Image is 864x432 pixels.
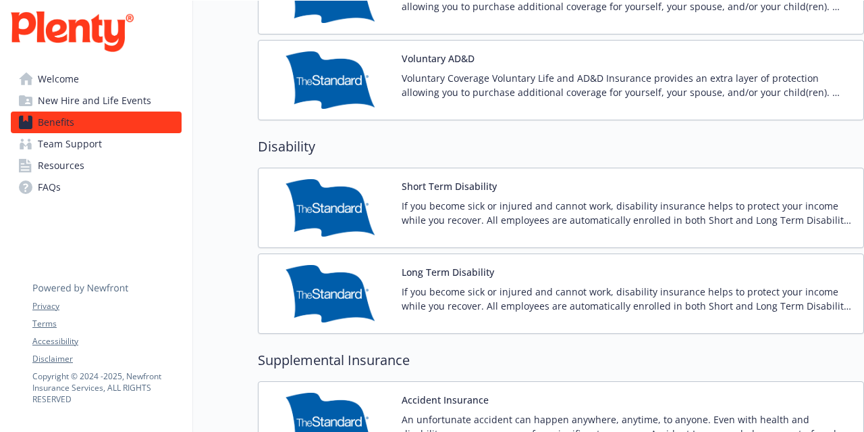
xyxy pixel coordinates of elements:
[402,51,475,66] button: Voluntary AD&D
[38,176,61,198] span: FAQs
[11,90,182,112] a: New Hire and Life Events
[11,68,182,90] a: Welcome
[38,68,79,90] span: Welcome
[258,350,864,370] h2: Supplemental Insurance
[402,71,853,99] p: Voluntary Coverage Voluntary Life and AD&D Insurance provides an extra layer of protection allowi...
[11,133,182,155] a: Team Support
[402,199,853,227] p: If you become sick or injured and cannot work, disability insurance helps to protect your income ...
[38,133,102,155] span: Team Support
[11,155,182,176] a: Resources
[269,51,391,109] img: Standard Insurance Company carrier logo
[402,285,853,313] p: If you become sick or injured and cannot work, disability insurance helps to protect your income ...
[32,318,181,330] a: Terms
[32,353,181,365] a: Disclaimer
[38,155,84,176] span: Resources
[32,300,181,312] a: Privacy
[38,112,74,133] span: Benefits
[402,393,489,407] button: Accident Insurance
[269,179,391,237] img: Standard Insurance Company carrier logo
[32,335,181,347] a: Accessibility
[32,370,181,405] p: Copyright © 2024 - 2025 , Newfront Insurance Services, ALL RIGHTS RESERVED
[269,265,391,322] img: Standard Insurance Company carrier logo
[402,265,494,279] button: Long Term Disability
[11,176,182,198] a: FAQs
[38,90,151,112] span: New Hire and Life Events
[11,112,182,133] a: Benefits
[402,179,497,193] button: Short Term Disability
[258,137,864,157] h2: Disability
